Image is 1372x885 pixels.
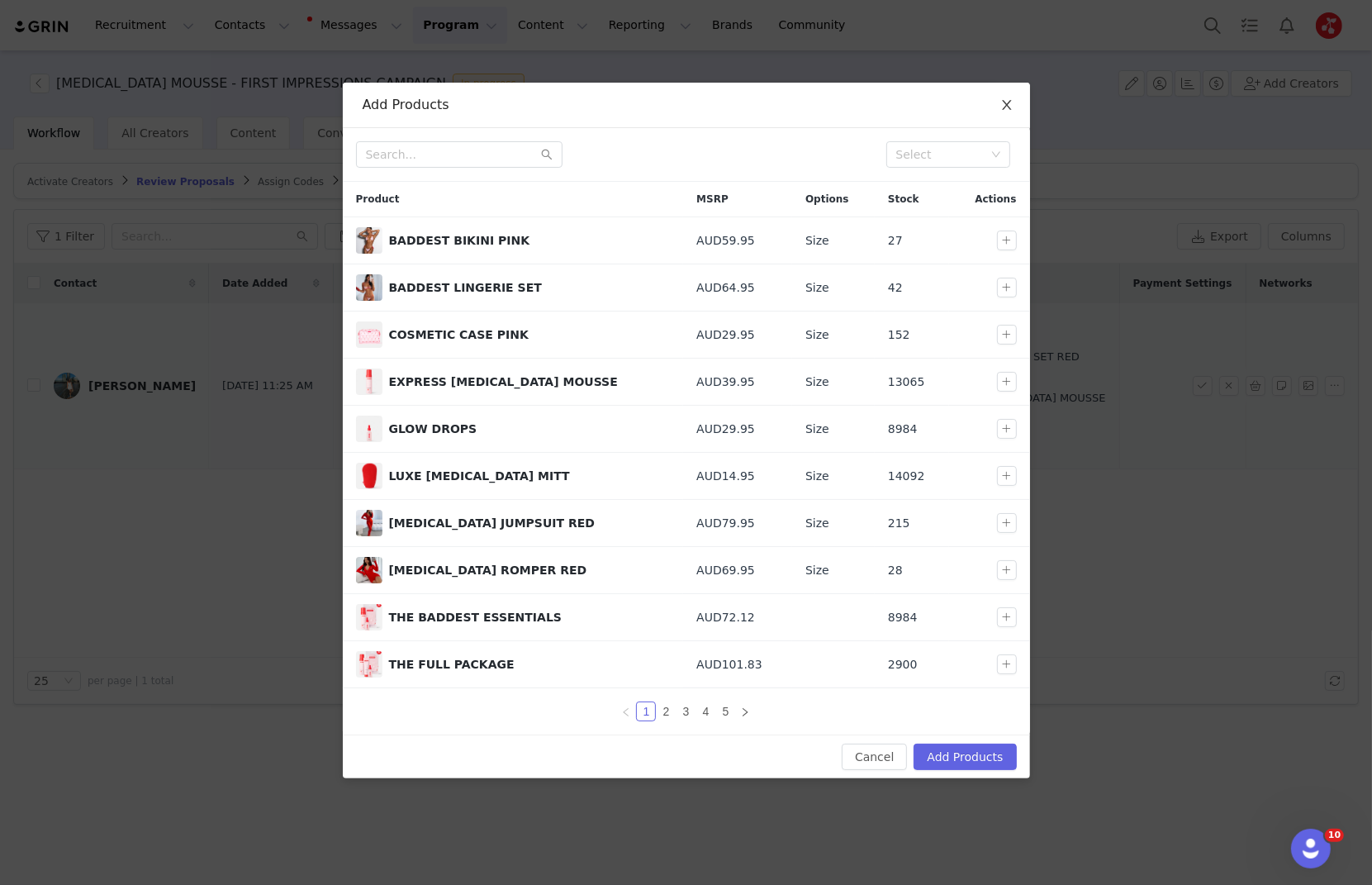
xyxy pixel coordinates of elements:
li: 1 [636,702,656,721]
div: BADDEST LINGERIE SET [389,279,671,297]
span: 8984 [888,609,918,626]
span: 42 [888,279,903,297]
span: 28 [888,562,903,579]
img: Bikini_3.jpg [356,227,382,254]
button: Close [984,83,1030,129]
span: EXPRESS TANNING MOUSSE [356,369,382,395]
div: THE BADDEST ESSENTIALS [389,609,671,626]
i: icon: down [991,150,1001,161]
span: AUD39.95 [696,374,755,391]
img: 29.08.24MIK89513.jpg [356,463,382,489]
span: 13065 [888,374,925,391]
span: THE BADDEST ESSENTIALS [356,604,382,630]
img: BUNDLE_2_1.jpg [356,651,382,678]
li: 2 [656,702,676,721]
button: Add Products [914,744,1016,770]
span: 2900 [888,656,918,673]
div: BADDEST BIKINI PINK [389,232,671,250]
li: Previous Page [616,702,636,721]
div: Actions [949,182,1029,216]
span: TANNING ROMPER RED [356,557,382,583]
div: Size [805,468,862,485]
span: BADDEST BIKINI PINK [356,227,382,254]
a: 4 [696,702,714,721]
div: Size [805,232,862,250]
span: LUXE TANNING MITT [356,463,382,489]
i: icon: close [1000,98,1014,112]
div: LUXE [MEDICAL_DATA] MITT [389,468,671,485]
img: BADDEST--S2-CASE-23222-BaddestBod-0041.jpg [356,321,382,348]
div: [MEDICAL_DATA] ROMPER RED [389,562,671,579]
li: Next Page [735,702,755,721]
img: BADDEST_LINGERE_SET_20_06_23_02.jpg [356,274,382,301]
span: AUD72.12 [696,609,755,626]
img: BUNDLE_1_1.jpg [356,604,382,630]
span: 152 [888,326,910,344]
div: THE FULL PACKAGE [389,656,671,673]
span: 27 [888,232,903,250]
span: AUD29.95 [696,326,755,344]
i: icon: right [740,707,750,717]
a: 5 [716,702,734,721]
div: EXPRESS [MEDICAL_DATA] MOUSSE [389,374,671,391]
span: TANNING JUMPSUIT RED [356,510,382,536]
span: MSRP [696,192,729,207]
img: TANNING_ROMPER_30.05..23_02-2.jpg [356,557,382,583]
img: GlowDrops_1.jpg [356,416,382,442]
span: 10 [1325,829,1344,842]
span: Stock [888,192,919,207]
li: 4 [695,702,715,721]
div: Size [805,421,862,438]
span: 8984 [888,421,918,438]
div: Select [896,146,985,163]
span: AUD59.95 [696,232,755,250]
span: AUD101.83 [696,656,762,673]
span: THE FULL PACKAGE [356,651,382,678]
div: COSMETIC CASE PINK [389,326,671,344]
div: Size [805,515,862,532]
img: TANNING_JUMPSUIT_20_06_23_04.jpg [356,510,382,536]
span: Product [356,192,400,207]
a: 3 [677,702,695,721]
div: Add Products [363,96,1010,114]
div: Size [805,279,862,297]
span: AUD69.95 [696,562,755,579]
span: AUD79.95 [696,515,755,532]
span: Options [805,192,849,207]
span: GLOW DROPS [356,416,382,442]
span: AUD14.95 [696,468,755,485]
a: 1 [637,702,655,721]
span: 14092 [888,468,925,485]
button: Cancel [842,744,907,770]
div: [MEDICAL_DATA] JUMPSUIT RED [389,515,671,532]
span: COSMETIC CASE PINK [356,321,382,348]
i: icon: search [541,149,553,160]
span: BADDEST LINGERIE SET [356,274,382,301]
input: Search... [356,141,563,168]
img: Mousse_1.jpg [356,369,382,395]
iframe: Intercom live chat [1291,829,1331,868]
div: GLOW DROPS [389,421,671,438]
span: 215 [888,515,910,532]
div: Size [805,562,862,579]
a: 2 [657,702,675,721]
li: 3 [676,702,695,721]
i: icon: left [621,707,631,717]
li: 5 [715,702,735,721]
span: AUD64.95 [696,279,755,297]
div: Size [805,326,862,344]
div: Size [805,374,862,391]
span: AUD29.95 [696,421,755,438]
